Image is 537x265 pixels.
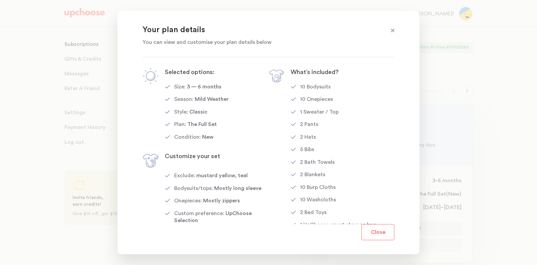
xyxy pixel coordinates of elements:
p: Condition: [174,134,201,140]
span: 3 — 6 months [187,84,222,89]
p: Mostly zippers [203,198,240,203]
p: Bodysuits/tops: [174,186,213,191]
p: Customize your set [165,152,268,160]
span: New [202,134,213,140]
div: 1 Sweater / Top [300,109,339,117]
p: What’s included? [291,68,376,76]
span: mustard yellow, teal [196,173,248,178]
span: UpChoose Selection [174,211,252,223]
span: Mild Weather [195,96,229,102]
p: Style: [174,109,188,115]
button: Close [361,224,394,240]
div: 2 Bed Toys [300,209,327,217]
p: Selected options: [165,68,229,76]
div: 10 Burp Cloths [300,184,336,192]
span: Classic [189,109,207,115]
div: 10 Washcloths [300,196,336,204]
p: Mostly long sleeve [214,186,261,191]
div: 2 Pants [300,121,318,129]
div: 2 Blankets [300,171,325,179]
p: Plan: [174,122,186,127]
p: Onepieces: [174,198,202,203]
div: 2 Bath Towels [300,159,335,167]
p: Custom preference: [174,211,224,216]
p: You can view and customise your plan details below [143,38,378,46]
p: Season: [174,96,193,102]
div: 10 Onepieces [300,96,333,104]
p: Size: [174,84,186,89]
p: Exclude: [174,173,195,178]
div: 1 UpChoose smart storage bag [300,221,376,229]
span: The Full Set [187,122,217,127]
p: Your plan details [143,25,378,36]
div: 10 Bodysuits [300,83,331,91]
div: 5 Bibs [300,146,314,154]
div: 2 Hats [300,134,316,142]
